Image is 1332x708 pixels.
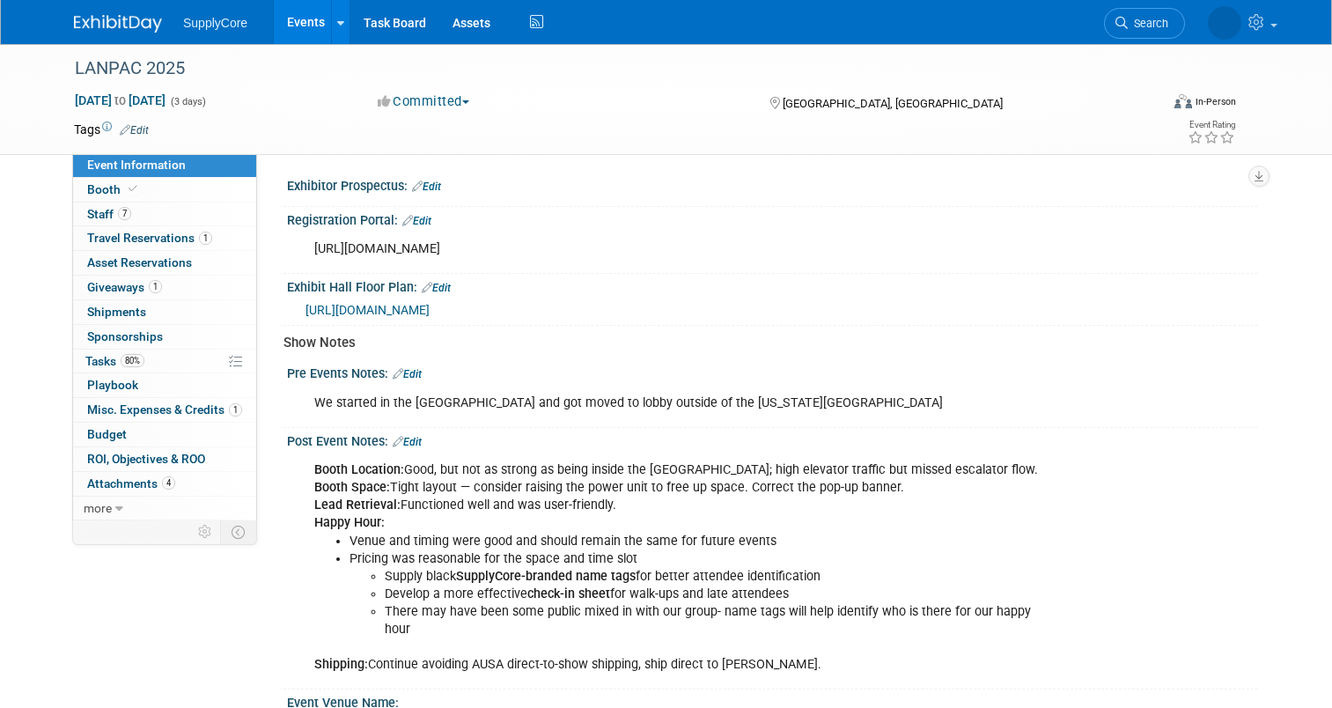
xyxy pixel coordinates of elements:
[169,96,206,107] span: (3 days)
[221,520,257,543] td: Toggle Event Tabs
[1174,94,1192,108] img: Format-Inperson.png
[73,300,256,324] a: Shipments
[190,520,221,543] td: Personalize Event Tab Strip
[87,378,138,392] span: Playbook
[1128,17,1168,30] span: Search
[314,515,385,530] b: Happy Hour:
[385,586,1059,603] li: Develop a more effective for walk-ups and late attendees
[302,386,1070,421] div: We started in the [GEOGRAPHIC_DATA] and got moved to lobby outside of the [US_STATE][GEOGRAPHIC_D...
[87,231,212,245] span: Travel Reservations
[74,121,149,138] td: Tags
[74,92,166,108] span: [DATE] [DATE]
[87,305,146,319] span: Shipments
[118,207,131,220] span: 7
[385,568,1059,586] li: Supply black for better attendee identification
[199,232,212,245] span: 1
[287,173,1258,195] div: Exhibitor Prospectus:
[393,368,422,380] a: Edit
[87,158,186,172] span: Event Information
[527,586,610,601] b: check-in sheet
[73,203,256,226] a: Staff7
[87,207,131,221] span: Staff
[73,398,256,422] a: Misc. Expenses & Credits1
[305,303,430,317] a: [URL][DOMAIN_NAME]
[456,569,636,584] b: SupplyCore-branded name tags
[149,280,162,293] span: 1
[287,207,1258,230] div: Registration Portal:
[87,452,205,466] span: ROI, Objectives & ROO
[302,453,1070,682] div: Good, but not as strong as being inside the [GEOGRAPHIC_DATA]; high elevator traffic but missed e...
[120,124,149,136] a: Edit
[87,402,242,417] span: Misc. Expenses & Credits
[69,53,1137,85] div: LANPAC 2025
[87,255,192,269] span: Asset Reservations
[287,274,1258,297] div: Exhibit Hall Floor Plan:
[87,329,163,343] span: Sponsorships
[73,178,256,202] a: Booth
[393,436,422,448] a: Edit
[162,476,175,490] span: 4
[87,427,127,441] span: Budget
[783,97,1003,110] span: [GEOGRAPHIC_DATA], [GEOGRAPHIC_DATA]
[87,476,175,490] span: Attachments
[1064,92,1236,118] div: Event Format
[87,182,141,196] span: Booth
[183,16,247,30] span: SupplyCore
[121,354,144,367] span: 80%
[73,350,256,373] a: Tasks80%
[73,447,256,471] a: ROI, Objectives & ROO
[229,403,242,417] span: 1
[350,533,1059,550] li: Venue and timing were good and should remain the same for future events
[73,423,256,446] a: Budget
[402,215,431,227] a: Edit
[73,276,256,299] a: Giveaways1
[385,603,1059,638] li: There may have been some public mixed in with our group- name tags will help identify who is ther...
[73,373,256,397] a: Playbook
[84,501,112,515] span: more
[85,354,144,368] span: Tasks
[73,497,256,520] a: more
[73,226,256,250] a: Travel Reservations1
[73,251,256,275] a: Asset Reservations
[314,498,401,513] b: Lead Retrieval:
[1195,95,1236,108] div: In-Person
[372,92,476,111] button: Committed
[287,360,1258,383] div: Pre Events Notes:
[73,472,256,496] a: Attachments4
[302,232,1070,267] div: [URL][DOMAIN_NAME]
[1208,6,1241,40] img: Kaci Shickel
[1188,121,1235,129] div: Event Rating
[287,428,1258,451] div: Post Event Notes:
[74,15,162,33] img: ExhibitDay
[412,181,441,193] a: Edit
[73,325,256,349] a: Sponsorships
[1104,8,1185,39] a: Search
[73,153,256,177] a: Event Information
[422,282,451,294] a: Edit
[314,462,404,477] b: Booth Location:
[283,334,1245,352] div: Show Notes
[129,184,137,194] i: Booth reservation complete
[314,480,390,495] b: Booth Space:
[314,657,368,672] b: Shipping:
[350,550,1059,638] li: Pricing was reasonable for the space and time slot
[87,280,162,294] span: Giveaways
[112,93,129,107] span: to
